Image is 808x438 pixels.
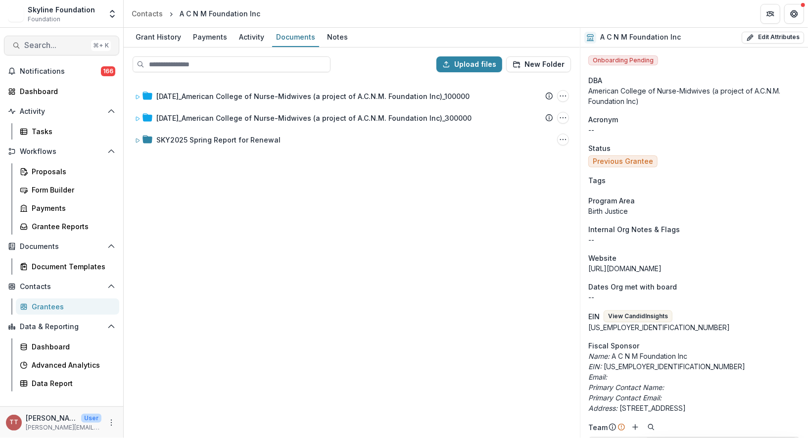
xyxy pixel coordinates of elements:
[588,224,680,235] span: Internal Org Notes & Flags
[32,221,111,232] div: Grantee Reports
[16,298,119,315] a: Grantees
[4,103,119,119] button: Open Activity
[16,375,119,391] a: Data Report
[105,4,119,24] button: Open entity switcher
[588,143,611,153] span: Status
[4,239,119,254] button: Open Documents
[557,90,569,102] button: 06-30-2020_American College of Nurse-Midwives (a project of A.C.N.M. Foundation Inc)_100000 Options
[272,28,319,47] a: Documents
[4,63,119,79] button: Notifications166
[742,32,804,44] button: Edit Attributes
[600,33,681,42] h2: A C N M Foundation Inc
[588,351,800,361] p: A C N M Foundation Inc
[588,292,800,302] p: --
[4,279,119,294] button: Open Contacts
[593,157,653,166] span: Previous Grantee
[20,147,103,156] span: Workflows
[156,91,470,101] div: [DATE]_American College of Nurse-Midwives (a project of A.C.N.M. Foundation Inc)_100000
[4,83,119,99] a: Dashboard
[16,218,119,235] a: Grantee Reports
[588,235,800,245] p: --
[131,86,573,106] div: [DATE]_American College of Nurse-Midwives (a project of A.C.N.M. Foundation Inc)_10000006-30-2020...
[588,352,610,360] i: Name:
[105,417,117,429] button: More
[588,362,602,371] i: EIN:
[588,341,639,351] span: Fiscal Sponsor
[4,144,119,159] button: Open Workflows
[32,360,111,370] div: Advanced Analytics
[557,134,569,146] button: SKY2025 Spring Report for Renewal Options
[16,200,119,216] a: Payments
[760,4,780,24] button: Partners
[323,30,352,44] div: Notes
[588,114,618,125] span: Acronym
[132,8,163,19] div: Contacts
[81,414,101,423] p: User
[4,319,119,335] button: Open Data & Reporting
[16,163,119,180] a: Proposals
[91,40,111,51] div: ⌘ + K
[784,4,804,24] button: Get Help
[588,422,608,433] p: Team
[604,310,672,322] button: View CandidInsights
[20,243,103,251] span: Documents
[24,41,87,50] span: Search...
[4,36,119,55] button: Search...
[16,339,119,355] a: Dashboard
[588,311,600,322] p: EIN
[131,108,573,128] div: [DATE]_American College of Nurse-Midwives (a project of A.C.N.M. Foundation Inc)_30000006-11-2021...
[588,125,800,135] p: --
[16,123,119,140] a: Tasks
[272,30,319,44] div: Documents
[32,341,111,352] div: Dashboard
[128,6,264,21] nav: breadcrumb
[588,55,658,65] span: Onboarding Pending
[588,373,607,381] i: Email:
[32,378,111,389] div: Data Report
[436,56,502,72] button: Upload files
[16,182,119,198] a: Form Builder
[588,322,800,333] div: [US_EMPLOYER_IDENTIFICATION_NUMBER]
[189,28,231,47] a: Payments
[32,203,111,213] div: Payments
[32,301,111,312] div: Grantees
[588,361,800,372] p: [US_EMPLOYER_IDENTIFICATION_NUMBER]
[588,195,635,206] span: Program Area
[8,6,24,22] img: Skyline Foundation
[32,261,111,272] div: Document Templates
[180,8,260,19] div: A C N M Foundation Inc
[9,419,18,426] div: Tanya Taiwo
[156,135,281,145] div: SKY2025 Spring Report for Renewal
[588,175,606,186] span: Tags
[235,28,268,47] a: Activity
[588,404,618,412] i: Address:
[20,107,103,116] span: Activity
[323,28,352,47] a: Notes
[189,30,231,44] div: Payments
[132,30,185,44] div: Grant History
[156,113,472,123] div: [DATE]_American College of Nurse-Midwives (a project of A.C.N.M. Foundation Inc)_300000
[588,383,664,391] i: Primary Contact Name:
[131,130,573,149] div: SKY2025 Spring Report for RenewalSKY2025 Spring Report for Renewal Options
[20,323,103,331] span: Data & Reporting
[588,393,662,402] i: Primary Contact Email:
[26,423,101,432] p: [PERSON_NAME][EMAIL_ADDRESS][DOMAIN_NAME]
[101,66,115,76] span: 166
[16,258,119,275] a: Document Templates
[20,67,101,76] span: Notifications
[588,75,602,86] span: DBA
[645,421,657,433] button: Search
[588,86,800,106] div: American College of Nurse-Midwives (a project of A.C.N.M. Foundation Inc)
[32,126,111,137] div: Tasks
[557,112,569,124] button: 06-11-2021_American College of Nurse-Midwives (a project of A.C.N.M. Foundation Inc)_300000 Options
[588,403,800,413] p: [STREET_ADDRESS]
[26,413,77,423] p: [PERSON_NAME]
[588,206,800,216] p: Birth Justice
[629,421,641,433] button: Add
[32,166,111,177] div: Proposals
[235,30,268,44] div: Activity
[128,6,167,21] a: Contacts
[588,253,617,263] span: Website
[506,56,571,72] button: New Folder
